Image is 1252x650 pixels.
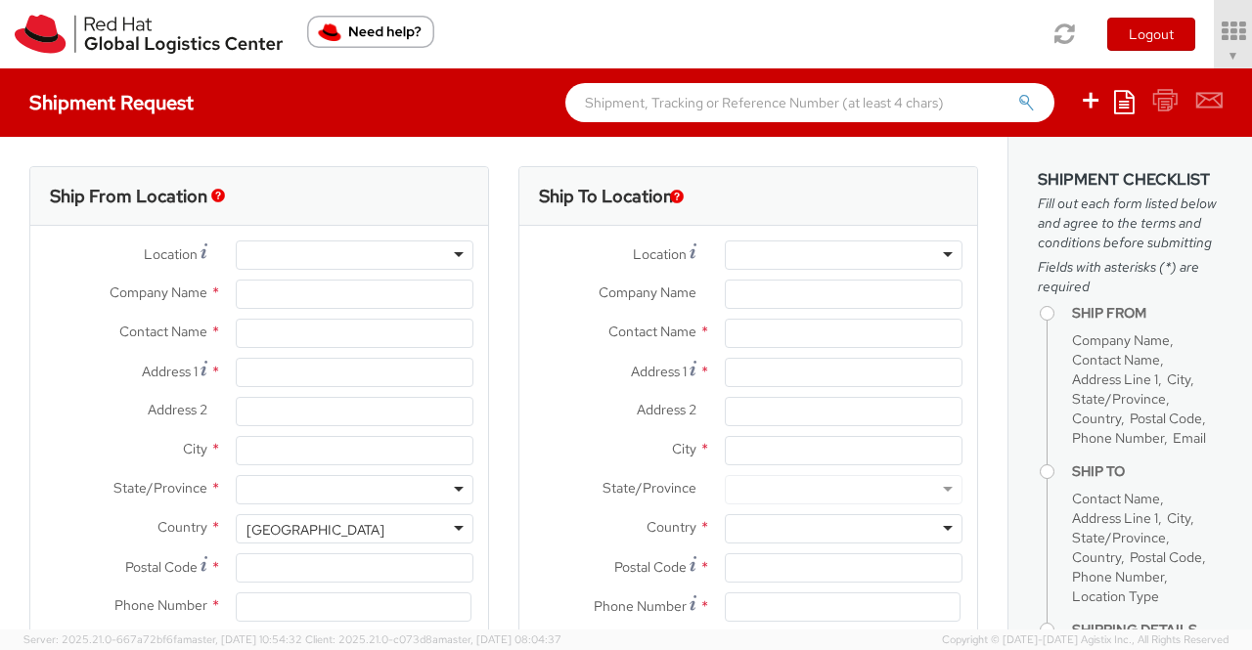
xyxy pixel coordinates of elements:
[157,518,207,536] span: Country
[1072,509,1158,527] span: Address Line 1
[1130,548,1202,566] span: Postal Code
[114,596,207,614] span: Phone Number
[637,401,696,418] span: Address 2
[148,401,207,418] span: Address 2
[942,632,1229,648] span: Copyright © [DATE]-[DATE] Agistix Inc., All Rights Reserved
[183,632,302,646] span: master, [DATE] 10:54:32
[1107,18,1195,51] button: Logout
[1072,529,1166,546] span: State/Province
[1072,331,1170,349] span: Company Name
[1072,306,1223,321] h4: Ship From
[1072,623,1223,637] h4: Shipping Details
[1038,194,1223,252] span: Fill out each form listed below and agree to the terms and conditions before submitting
[672,440,696,457] span: City
[1228,48,1239,64] span: ▼
[633,245,687,263] span: Location
[1038,257,1223,296] span: Fields with asterisks (*) are required
[50,187,207,206] h3: Ship From Location
[594,597,687,615] span: Phone Number
[142,363,198,380] span: Address 1
[539,187,673,206] h3: Ship To Location
[1072,490,1160,507] span: Contact Name
[614,558,687,576] span: Postal Code
[1038,171,1223,189] h3: Shipment Checklist
[29,92,194,113] h4: Shipment Request
[1072,429,1164,447] span: Phone Number
[647,518,696,536] span: Country
[183,440,207,457] span: City
[110,283,207,301] span: Company Name
[1072,390,1166,408] span: State/Province
[1072,568,1164,585] span: Phone Number
[246,520,384,540] div: [GEOGRAPHIC_DATA]
[23,632,302,646] span: Server: 2025.21.0-667a72bf6fa
[565,83,1054,122] input: Shipment, Tracking or Reference Number (at least 4 chars)
[1072,370,1158,388] span: Address Line 1
[438,632,561,646] span: master, [DATE] 08:04:37
[1072,351,1160,368] span: Contact Name
[603,479,696,497] span: State/Province
[125,558,198,576] span: Postal Code
[15,15,283,54] img: rh-logistics-00dfa346123c4ec078e1.svg
[113,479,207,497] span: State/Province
[1072,548,1121,566] span: Country
[305,632,561,646] span: Client: 2025.21.0-c073d8a
[1130,410,1202,427] span: Postal Code
[631,363,687,380] span: Address 1
[1072,410,1121,427] span: Country
[599,283,696,301] span: Company Name
[1167,370,1190,388] span: City
[119,323,207,340] span: Contact Name
[608,323,696,340] span: Contact Name
[1072,464,1223,479] h4: Ship To
[144,245,198,263] span: Location
[1173,429,1206,447] span: Email
[1167,509,1190,527] span: City
[1072,587,1159,605] span: Location Type
[307,16,434,48] button: Need help?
